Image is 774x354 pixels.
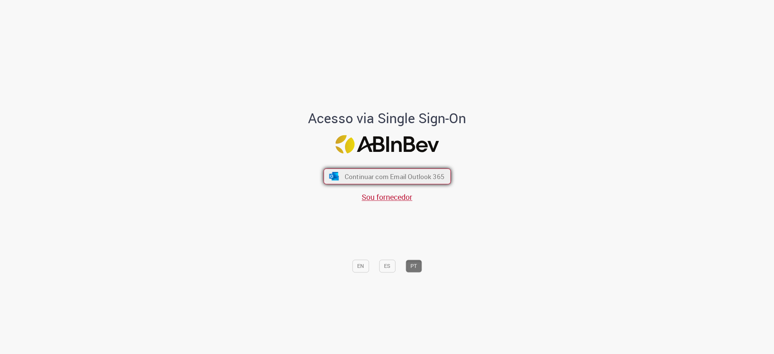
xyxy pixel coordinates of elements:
[335,135,439,153] img: Logo ABInBev
[328,172,339,180] img: ícone Azure/Microsoft 360
[406,260,422,273] button: PT
[362,192,412,202] a: Sou fornecedor
[324,168,451,184] button: ícone Azure/Microsoft 360 Continuar com Email Outlook 365
[344,172,444,181] span: Continuar com Email Outlook 365
[352,260,369,273] button: EN
[379,260,395,273] button: ES
[282,111,492,126] h1: Acesso via Single Sign-On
